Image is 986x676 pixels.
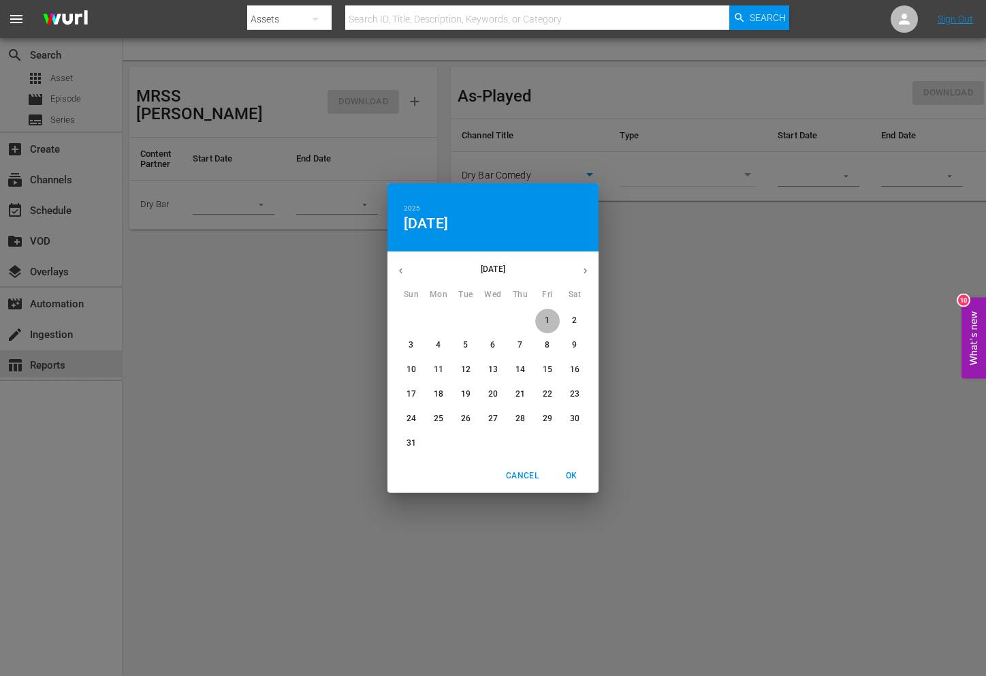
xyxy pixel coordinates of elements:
button: 24 [399,407,424,431]
p: 19 [461,388,471,400]
button: 20 [481,382,505,407]
button: 4 [426,333,451,358]
p: 28 [515,413,525,425]
p: 15 [543,364,552,375]
p: 23 [570,388,579,400]
span: Sun [399,288,424,302]
button: 26 [454,407,478,431]
button: Cancel [500,465,544,487]
button: 7 [508,333,532,358]
img: ans4CAIJ8jUAAAAAAAAAAAAAAAAAAAAAAAAgQb4GAAAAAAAAAAAAAAAAAAAAAAAAJMjXAAAAAAAAAAAAAAAAAAAAAAAAgAT5G... [33,3,98,35]
p: 8 [545,339,550,351]
button: 17 [399,382,424,407]
p: 20 [488,388,498,400]
p: 16 [570,364,579,375]
p: 7 [518,339,522,351]
button: 2 [562,309,587,333]
button: [DATE] [404,215,448,232]
button: 25 [426,407,451,431]
span: Thu [508,288,532,302]
p: 10 [407,364,416,375]
button: 13 [481,358,505,382]
button: 27 [481,407,505,431]
button: 1 [535,309,560,333]
button: 14 [508,358,532,382]
p: 25 [434,413,443,425]
button: 30 [562,407,587,431]
span: Cancel [506,469,539,483]
button: 15 [535,358,560,382]
p: 2 [572,315,577,326]
div: 10 [958,295,969,306]
button: 12 [454,358,478,382]
p: 29 [543,413,552,425]
button: 10 [399,358,424,382]
p: 21 [515,388,525,400]
button: 11 [426,358,451,382]
p: 5 [463,339,468,351]
span: Tue [454,288,478,302]
button: OK [550,465,593,487]
p: 9 [572,339,577,351]
a: Sign Out [938,14,973,25]
button: 3 [399,333,424,358]
p: 14 [515,364,525,375]
p: 1 [545,315,550,326]
button: 8 [535,333,560,358]
span: Mon [426,288,451,302]
span: Fri [535,288,560,302]
button: 19 [454,382,478,407]
p: 11 [434,364,443,375]
p: 26 [461,413,471,425]
p: 31 [407,437,416,449]
p: 3 [409,339,413,351]
p: 22 [543,388,552,400]
span: Sat [562,288,587,302]
p: 13 [488,364,498,375]
button: 16 [562,358,587,382]
p: 17 [407,388,416,400]
button: 2025 [404,202,420,215]
button: 29 [535,407,560,431]
p: 30 [570,413,579,425]
p: 4 [436,339,441,351]
button: 5 [454,333,478,358]
p: 18 [434,388,443,400]
span: Wed [481,288,505,302]
span: menu [8,11,25,27]
button: 23 [562,382,587,407]
p: [DATE] [414,263,572,275]
button: Open Feedback Widget [961,298,986,379]
p: 12 [461,364,471,375]
p: 6 [490,339,495,351]
button: 31 [399,431,424,456]
p: 27 [488,413,498,425]
button: 6 [481,333,505,358]
button: 18 [426,382,451,407]
p: 24 [407,413,416,425]
button: 22 [535,382,560,407]
span: OK [555,469,588,483]
button: 28 [508,407,532,431]
button: 9 [562,333,587,358]
button: 21 [508,382,532,407]
span: Search [750,5,786,30]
